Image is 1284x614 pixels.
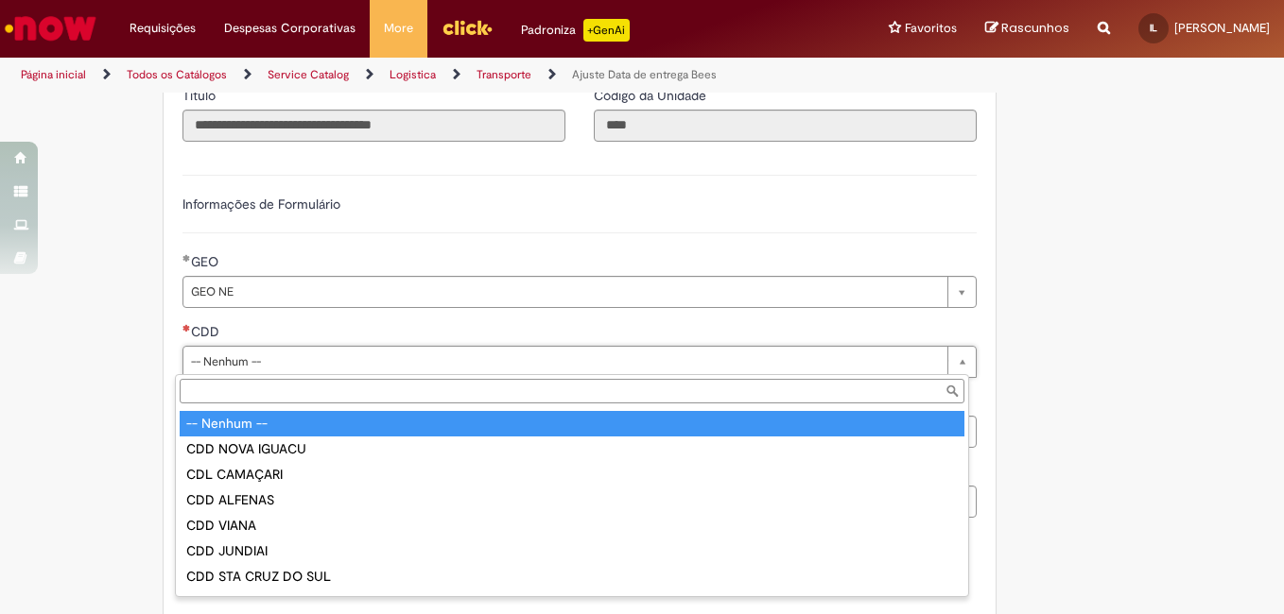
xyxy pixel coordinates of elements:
[180,436,964,462] div: CDD NOVA IGUACU
[180,564,964,589] div: CDD STA CRUZ DO SUL
[180,538,964,564] div: CDD JUNDIAI
[180,487,964,513] div: CDD ALFENAS
[180,462,964,487] div: CDL CAMAÇARI
[180,411,964,436] div: -- Nenhum --
[180,513,964,538] div: CDD VIANA
[176,407,968,596] ul: CDD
